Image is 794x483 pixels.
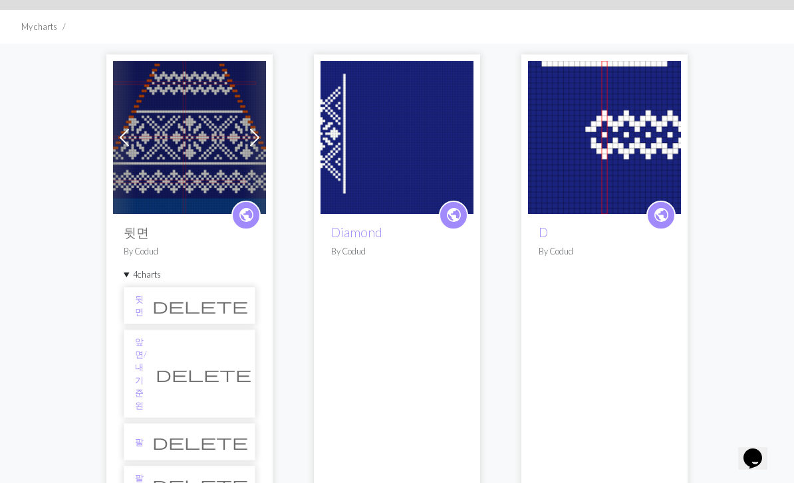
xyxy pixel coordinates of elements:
[113,61,266,214] img: 뒷면
[446,202,462,229] i: public
[144,429,257,454] button: Delete chart
[144,293,257,318] button: Delete chart
[113,130,266,142] a: 뒷면
[147,361,260,387] button: Delete chart
[231,201,261,230] a: public
[156,365,251,383] span: delete
[446,205,462,225] span: public
[653,205,670,225] span: public
[152,296,248,315] span: delete
[528,61,681,214] img: D
[646,201,676,230] a: public
[439,201,468,230] a: public
[238,205,255,225] span: public
[238,202,255,229] i: public
[152,433,248,451] span: delete
[331,225,382,240] a: Diamond
[135,293,144,318] a: 뒷면
[653,202,670,229] i: public
[539,225,548,240] a: D
[135,336,147,412] a: 앞면/내기준 왼
[321,130,473,142] a: Diamond
[321,61,473,214] img: Diamond
[738,430,781,470] iframe: chat widget
[124,245,255,258] p: By Codud
[539,245,670,258] p: By Codud
[135,436,144,448] a: 팔
[528,130,681,142] a: D
[21,21,57,33] li: My charts
[331,245,463,258] p: By Codud
[124,268,255,281] summary: 4charts
[124,225,255,240] h2: 뒷면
